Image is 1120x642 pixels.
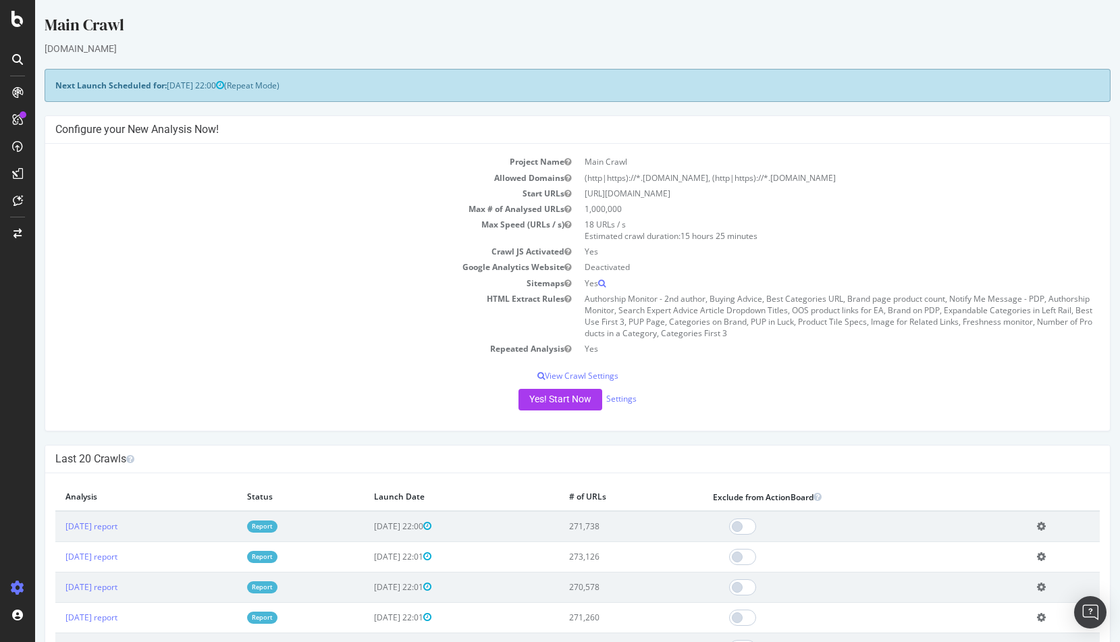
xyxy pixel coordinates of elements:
[20,201,543,217] td: Max # of Analysed URLs
[543,201,1065,217] td: 1,000,000
[329,483,524,511] th: Launch Date
[543,170,1065,186] td: (http|https)://*.[DOMAIN_NAME], (http|https)://*.[DOMAIN_NAME]
[543,244,1065,259] td: Yes
[1074,596,1106,628] div: Open Intercom Messenger
[9,14,1075,42] div: Main Crawl
[20,170,543,186] td: Allowed Domains
[339,581,396,593] span: [DATE] 22:01
[20,452,1065,466] h4: Last 20 Crawls
[30,612,82,623] a: [DATE] report
[20,370,1065,381] p: View Crawl Settings
[202,483,329,511] th: Status
[20,154,543,169] td: Project Name
[543,259,1065,275] td: Deactivated
[212,551,242,562] a: Report
[543,341,1065,356] td: Yes
[339,551,396,562] span: [DATE] 22:01
[543,154,1065,169] td: Main Crawl
[9,42,1075,55] div: [DOMAIN_NAME]
[543,217,1065,244] td: 18 URLs / s Estimated crawl duration:
[20,80,132,91] strong: Next Launch Scheduled for:
[20,275,543,291] td: Sitemaps
[20,291,543,342] td: HTML Extract Rules
[645,230,722,242] span: 15 hours 25 minutes
[9,69,1075,102] div: (Repeat Mode)
[30,581,82,593] a: [DATE] report
[524,602,668,633] td: 271,260
[20,217,543,244] td: Max Speed (URLs / s)
[20,244,543,259] td: Crawl JS Activated
[524,572,668,602] td: 270,578
[524,541,668,572] td: 273,126
[668,483,992,511] th: Exclude from ActionBoard
[524,483,668,511] th: # of URLs
[212,520,242,532] a: Report
[339,612,396,623] span: [DATE] 22:01
[20,483,202,511] th: Analysis
[20,186,543,201] td: Start URLs
[212,581,242,593] a: Report
[339,520,396,532] span: [DATE] 22:00
[30,551,82,562] a: [DATE] report
[212,612,242,623] a: Report
[543,291,1065,342] td: Authorship Monitor - 2nd author, Buying Advice, Best Categories URL, Brand page product count, No...
[524,511,668,542] td: 271,738
[543,275,1065,291] td: Yes
[20,123,1065,136] h4: Configure your New Analysis Now!
[20,259,543,275] td: Google Analytics Website
[571,393,602,404] a: Settings
[543,186,1065,201] td: [URL][DOMAIN_NAME]
[30,520,82,532] a: [DATE] report
[483,389,567,410] button: Yes! Start Now
[132,80,189,91] span: [DATE] 22:00
[20,341,543,356] td: Repeated Analysis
